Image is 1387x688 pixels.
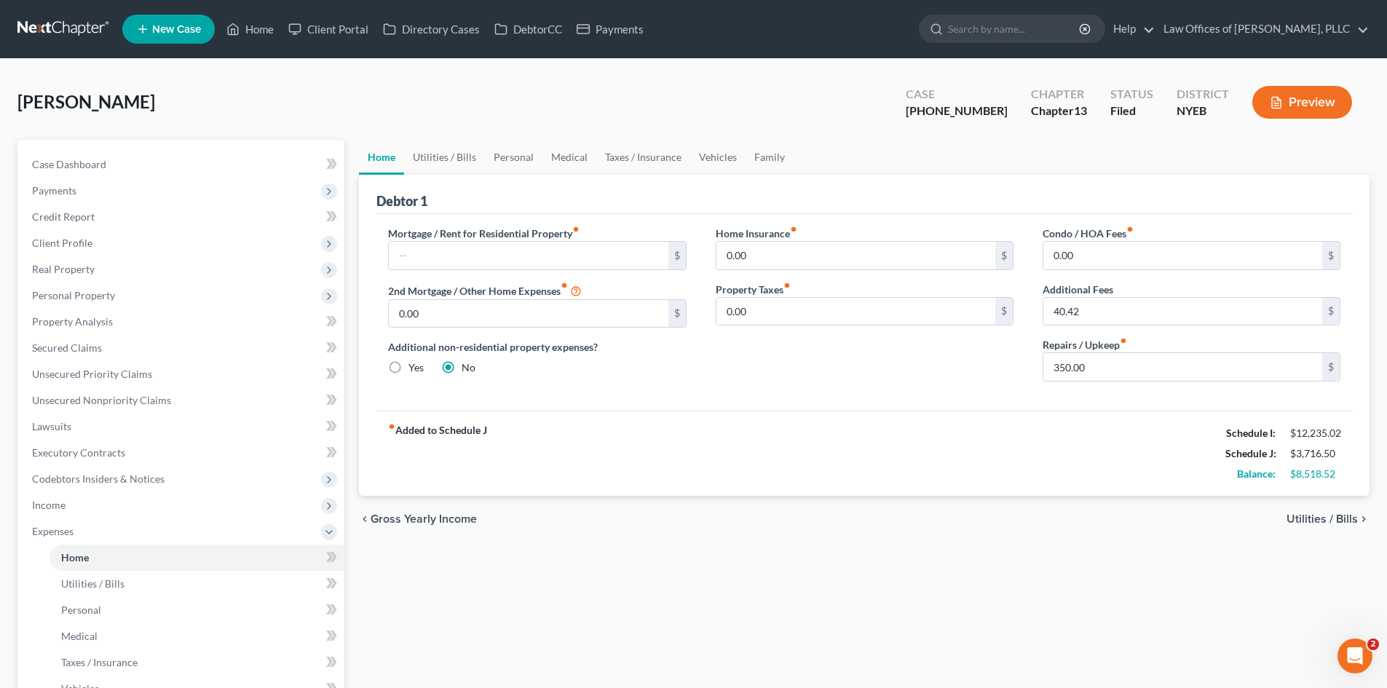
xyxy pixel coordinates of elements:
[20,151,344,178] a: Case Dashboard
[561,282,568,289] i: fiber_manual_record
[1290,426,1340,440] div: $12,235.02
[1226,427,1276,439] strong: Schedule I:
[404,140,485,175] a: Utilities / Bills
[20,440,344,466] a: Executory Contracts
[1126,226,1134,233] i: fiber_manual_record
[1367,638,1379,650] span: 2
[1074,103,1087,117] span: 13
[1156,16,1369,42] a: Law Offices of [PERSON_NAME], PLLC
[32,499,66,511] span: Income
[1120,337,1127,344] i: fiber_manual_record
[359,513,477,525] button: chevron_left Gross Yearly Income
[389,300,668,328] input: --
[948,15,1081,42] input: Search by name...
[50,649,344,676] a: Taxes / Insurance
[219,16,281,42] a: Home
[1337,638,1372,673] iframe: Intercom live chat
[1031,103,1087,119] div: Chapter
[50,545,344,571] a: Home
[20,309,344,335] a: Property Analysis
[1043,337,1127,352] label: Repairs / Upkeep
[1290,446,1340,461] div: $3,716.50
[20,414,344,440] a: Lawsuits
[668,300,686,328] div: $
[668,242,686,269] div: $
[359,140,404,175] a: Home
[690,140,746,175] a: Vehicles
[61,604,101,616] span: Personal
[388,282,582,299] label: 2nd Mortgage / Other Home Expenses
[61,630,98,642] span: Medical
[32,420,71,432] span: Lawsuits
[1237,467,1276,480] strong: Balance:
[61,656,138,668] span: Taxes / Insurance
[152,24,201,35] span: New Case
[32,289,115,301] span: Personal Property
[1177,103,1229,119] div: NYEB
[790,226,797,233] i: fiber_manual_record
[487,16,569,42] a: DebtorCC
[359,513,371,525] i: chevron_left
[1322,242,1340,269] div: $
[716,242,995,269] input: --
[906,103,1008,119] div: [PHONE_NUMBER]
[281,16,376,42] a: Client Portal
[20,335,344,361] a: Secured Claims
[783,282,791,289] i: fiber_manual_record
[1225,447,1276,459] strong: Schedule J:
[50,571,344,597] a: Utilities / Bills
[376,16,487,42] a: Directory Cases
[462,360,475,375] label: No
[20,204,344,230] a: Credit Report
[572,226,580,233] i: fiber_manual_record
[32,158,106,170] span: Case Dashboard
[1322,353,1340,381] div: $
[20,387,344,414] a: Unsecured Nonpriority Claims
[995,298,1013,325] div: $
[32,184,76,197] span: Payments
[1287,513,1358,525] span: Utilities / Bills
[746,140,794,175] a: Family
[371,513,477,525] span: Gross Yearly Income
[1043,298,1322,325] input: --
[32,341,102,354] span: Secured Claims
[61,551,89,564] span: Home
[1106,16,1155,42] a: Help
[32,394,171,406] span: Unsecured Nonpriority Claims
[485,140,542,175] a: Personal
[716,298,995,325] input: --
[389,242,668,269] input: --
[388,423,395,430] i: fiber_manual_record
[1043,353,1322,381] input: --
[1290,467,1340,481] div: $8,518.52
[1043,282,1113,297] label: Additional Fees
[388,339,686,355] label: Additional non-residential property expenses?
[995,242,1013,269] div: $
[32,525,74,537] span: Expenses
[906,86,1008,103] div: Case
[32,315,113,328] span: Property Analysis
[17,91,155,112] span: [PERSON_NAME]
[32,472,165,485] span: Codebtors Insiders & Notices
[50,597,344,623] a: Personal
[1110,103,1153,119] div: Filed
[388,423,487,484] strong: Added to Schedule J
[32,210,95,223] span: Credit Report
[542,140,596,175] a: Medical
[1322,298,1340,325] div: $
[716,226,797,241] label: Home Insurance
[408,360,424,375] label: Yes
[1252,86,1352,119] button: Preview
[32,368,152,380] span: Unsecured Priority Claims
[569,16,651,42] a: Payments
[1358,513,1370,525] i: chevron_right
[61,577,125,590] span: Utilities / Bills
[1287,513,1370,525] button: Utilities / Bills chevron_right
[1110,86,1153,103] div: Status
[716,282,791,297] label: Property Taxes
[1043,226,1134,241] label: Condo / HOA Fees
[20,361,344,387] a: Unsecured Priority Claims
[388,226,580,241] label: Mortgage / Rent for Residential Property
[50,623,344,649] a: Medical
[1177,86,1229,103] div: District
